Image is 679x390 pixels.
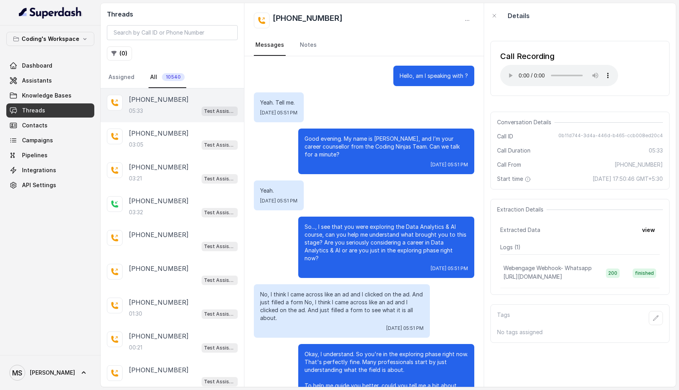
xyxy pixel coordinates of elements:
[6,74,94,88] a: Assistants
[497,161,521,169] span: Call From
[129,310,142,318] p: 01:30
[204,344,235,352] p: Test Assistant-3
[107,46,132,61] button: (0)
[107,67,136,88] a: Assigned
[637,223,660,237] button: view
[129,331,189,341] p: [PHONE_NUMBER]
[22,77,52,85] span: Assistants
[22,107,45,114] span: Threads
[107,9,238,19] h2: Threads
[260,187,297,195] p: Yeah.
[500,51,618,62] div: Call Recording
[22,166,56,174] span: Integrations
[260,198,297,204] span: [DATE] 05:51 PM
[431,265,468,272] span: [DATE] 05:51 PM
[386,325,424,331] span: [DATE] 05:51 PM
[6,178,94,192] a: API Settings
[400,72,468,80] p: Hello, am I speaking with ?
[6,118,94,132] a: Contacts
[22,62,52,70] span: Dashboard
[273,13,343,28] h2: [PHONE_NUMBER]
[129,141,143,149] p: 03:05
[107,67,238,88] nav: Tabs
[6,103,94,118] a: Threads
[558,132,663,140] span: 0b11d744-3d4a-446d-b465-ccb008ed20c4
[107,25,238,40] input: Search by Call ID or Phone Number
[503,273,562,280] span: [URL][DOMAIN_NAME]
[260,99,297,107] p: Yeah. Tell me.
[30,369,75,377] span: [PERSON_NAME]
[204,378,235,386] p: Test Assistant-3
[129,344,142,351] p: 00:21
[6,148,94,162] a: Pipelines
[129,264,189,273] p: [PHONE_NUMBER]
[6,32,94,46] button: Coding's Workspace
[129,365,189,375] p: [PHONE_NUMBER]
[129,196,189,206] p: [PHONE_NUMBER]
[305,135,468,158] p: Good evening. My name is [PERSON_NAME], and I’m your career counsellor from the Coding Ninjas Tea...
[254,35,286,56] a: Messages
[22,121,48,129] span: Contacts
[6,88,94,103] a: Knowledge Bases
[22,151,48,159] span: Pipelines
[508,11,530,20] p: Details
[129,95,189,104] p: [PHONE_NUMBER]
[129,107,143,115] p: 05:33
[129,162,189,172] p: [PHONE_NUMBER]
[129,298,189,307] p: [PHONE_NUMBER]
[497,175,532,183] span: Start time
[204,175,235,183] p: Test Assistant- 2
[129,208,143,216] p: 03:32
[6,133,94,147] a: Campaigns
[497,147,530,155] span: Call Duration
[260,110,297,116] span: [DATE] 05:51 PM
[606,269,620,278] span: 200
[6,59,94,73] a: Dashboard
[22,136,53,144] span: Campaigns
[19,6,82,19] img: light.svg
[6,362,94,384] a: [PERSON_NAME]
[298,35,318,56] a: Notes
[497,118,554,126] span: Conversation Details
[431,162,468,168] span: [DATE] 05:51 PM
[500,226,540,234] span: Extracted Data
[503,264,592,272] p: Webengage Webhook- Whatsapp
[204,209,235,217] p: Test Assistant-3
[204,276,235,284] p: Test Assistant- 2
[204,243,235,250] p: Test Assistant-3
[162,73,185,81] span: 10540
[204,141,235,149] p: Test Assistant- 2
[305,223,468,262] p: So..., I see that you were exploring the Data Analytics & AI course, can you help me understand w...
[633,269,656,278] span: finished
[204,310,235,318] p: Test Assistant-3
[593,175,663,183] span: [DATE] 17:50:46 GMT+5:30
[260,291,424,322] p: No, I think I came across like an ad and I clicked on the ad. And just filled a form No, I think ...
[615,161,663,169] span: [PHONE_NUMBER]
[204,107,235,115] p: Test Assistant- 2
[497,132,513,140] span: Call ID
[497,206,547,213] span: Extraction Details
[129,230,189,239] p: [PHONE_NUMBER]
[497,328,663,336] p: No tags assigned
[22,92,72,99] span: Knowledge Bases
[129,129,189,138] p: [PHONE_NUMBER]
[12,369,22,377] text: MS
[497,311,510,325] p: Tags
[500,65,618,86] audio: Your browser does not support the audio element.
[254,35,474,56] nav: Tabs
[500,243,660,251] p: Logs ( 1 )
[6,163,94,177] a: Integrations
[129,175,142,182] p: 03:21
[22,34,79,44] p: Coding's Workspace
[149,67,186,88] a: All10540
[649,147,663,155] span: 05:33
[22,181,56,189] span: API Settings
